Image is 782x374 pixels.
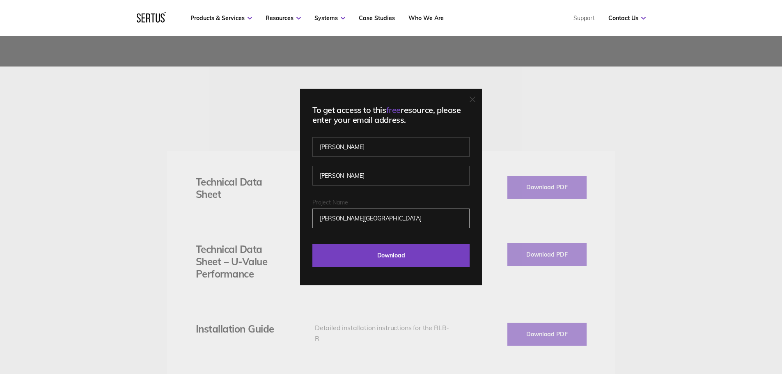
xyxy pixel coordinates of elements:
iframe: Chat Widget [634,279,782,374]
span: Project Name [312,199,348,206]
a: Resources [266,14,301,22]
a: Systems [314,14,345,22]
input: Download [312,244,470,267]
a: Contact Us [608,14,646,22]
a: Case Studies [359,14,395,22]
span: free [386,105,401,115]
a: Who We Are [408,14,444,22]
div: To get access to this resource, please enter your email address. [312,105,470,125]
a: Products & Services [190,14,252,22]
input: Last name* [312,166,470,186]
a: Support [573,14,595,22]
input: First name* [312,137,470,157]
